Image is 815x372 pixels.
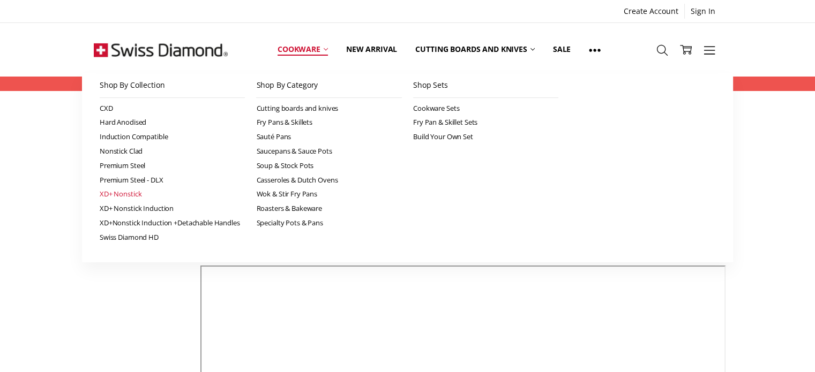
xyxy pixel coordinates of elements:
a: Shop By Category [256,73,402,97]
a: Cutting boards and knives [406,26,544,73]
a: Sign In [685,4,721,19]
a: New arrival [337,26,406,73]
a: Shop Sets [413,73,559,97]
img: Free Shipping On Every Order [94,23,228,77]
a: Create Account [618,4,684,19]
a: Show All [580,26,610,74]
a: Sale [544,26,580,73]
a: Cookware [268,26,337,73]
